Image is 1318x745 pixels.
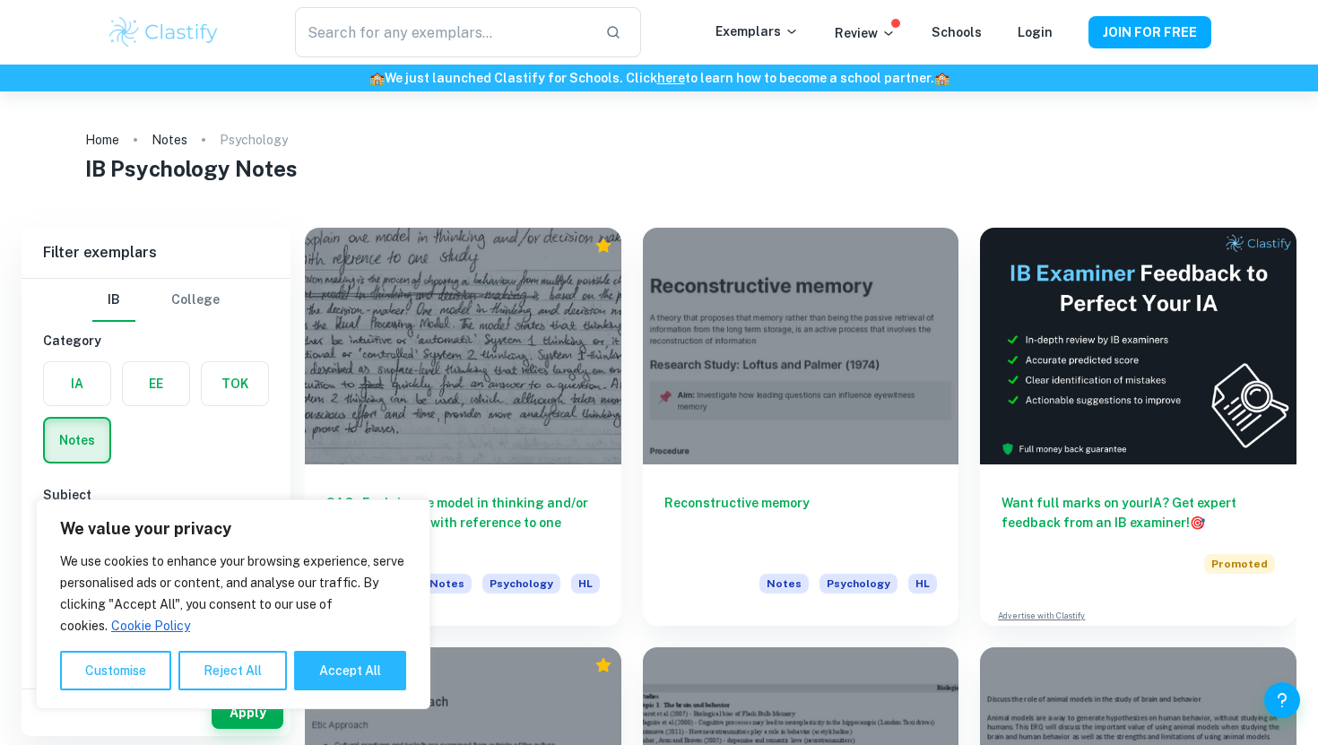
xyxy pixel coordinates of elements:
span: Promoted [1204,554,1275,574]
a: Home [85,127,119,152]
h6: SAQ - Explain one model in thinking and/or decision making with reference to one study one [326,493,600,552]
span: 🏫 [934,71,949,85]
input: Search for any exemplars... [295,7,591,57]
h6: Want full marks on your IA ? Get expert feedback from an IB examiner! [1002,493,1275,533]
button: Accept All [294,651,406,690]
button: Customise [60,651,171,690]
span: Psychology [819,574,897,593]
a: Notes [152,127,187,152]
a: SAQ - Explain one model in thinking and/or decision making with reference to one study oneNotesPs... [305,228,621,626]
p: Exemplars [715,22,799,41]
h6: Reconstructive memory [664,493,938,552]
p: We use cookies to enhance your browsing experience, serve personalised ads or content, and analys... [60,550,406,637]
a: Advertise with Clastify [998,610,1085,622]
h6: Filter exemplars [22,228,290,278]
p: We value your privacy [60,518,406,540]
span: HL [908,574,937,593]
button: TOK [202,362,268,405]
button: IB [92,279,135,322]
img: Thumbnail [980,228,1296,464]
p: Review [835,23,896,43]
span: HL [571,574,600,593]
button: Notes [45,419,109,462]
h6: Subject [43,485,269,505]
span: Notes [759,574,809,593]
a: Reconstructive memoryNotesPsychologyHL [643,228,959,626]
a: Cookie Policy [110,618,191,634]
button: Apply [212,697,283,729]
span: 🏫 [369,71,385,85]
button: IA [44,362,110,405]
button: Help and Feedback [1264,682,1300,718]
button: JOIN FOR FREE [1088,16,1211,48]
div: Premium [594,656,612,674]
div: We value your privacy [36,499,430,709]
h6: We just launched Clastify for Schools. Click to learn how to become a school partner. [4,68,1314,88]
a: here [657,71,685,85]
button: College [171,279,220,322]
a: Schools [932,25,982,39]
span: Psychology [482,574,560,593]
span: 🎯 [1190,515,1205,530]
button: Reject All [178,651,287,690]
a: Login [1018,25,1053,39]
h1: IB Psychology Notes [85,152,1233,185]
button: EE [123,362,189,405]
img: Clastify logo [107,14,221,50]
p: Psychology [220,130,288,150]
h6: Category [43,331,269,351]
span: Notes [422,574,472,593]
a: Want full marks on yourIA? Get expert feedback from an IB examiner!PromotedAdvertise with Clastify [980,228,1296,626]
div: Premium [594,237,612,255]
div: Filter type choice [92,279,220,322]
